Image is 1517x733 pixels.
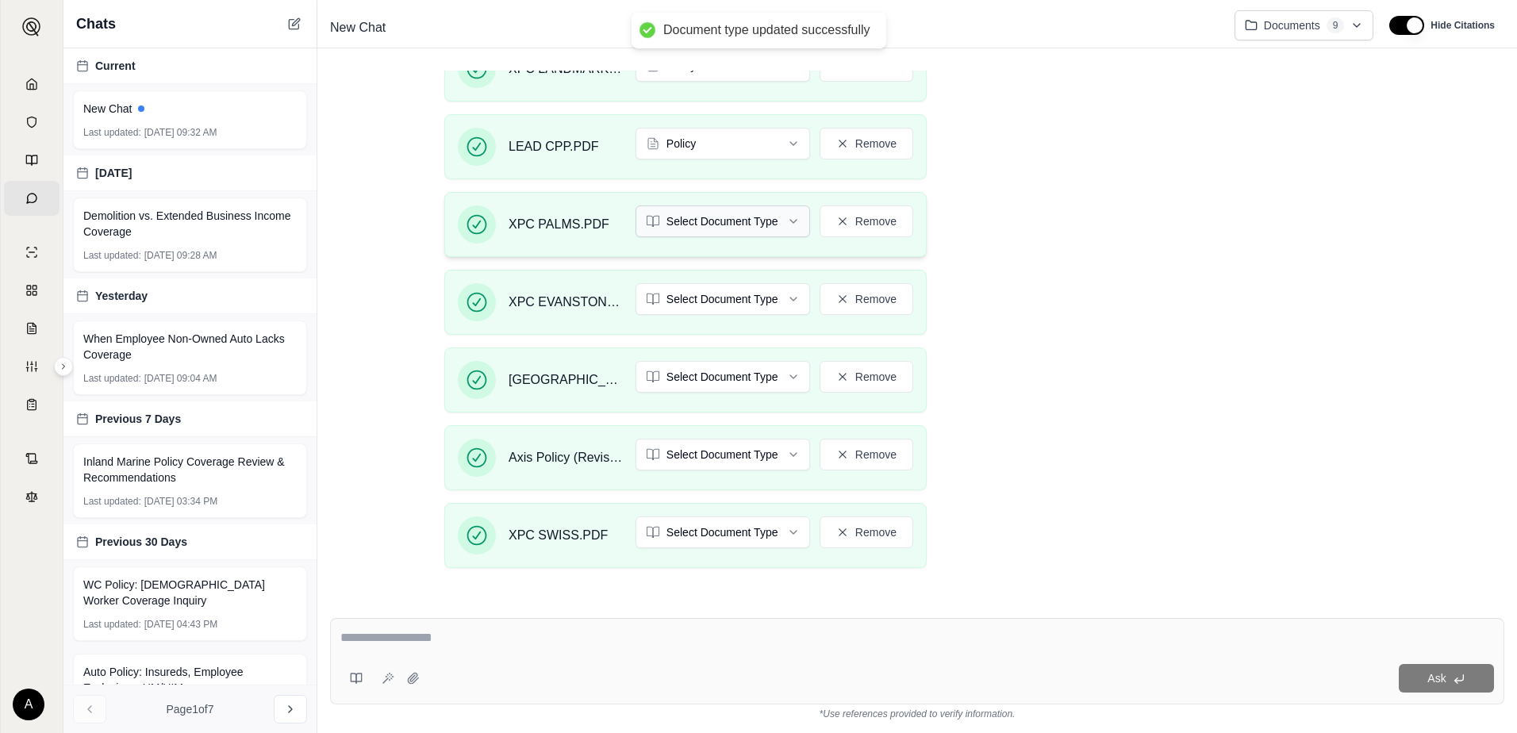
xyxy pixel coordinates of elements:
a: Single Policy [4,235,60,270]
span: Demolition vs. Extended Business Income Coverage [83,208,297,240]
a: Policy Comparisons [4,273,60,308]
span: LEAD CPP.PDF [509,137,599,156]
a: Contract Analysis [4,441,60,476]
span: Documents [1264,17,1320,33]
button: Remove [820,283,913,315]
a: Coverage Table [4,387,60,422]
button: Expand sidebar [16,11,48,43]
button: New Chat [285,14,304,33]
button: Remove [820,361,913,393]
span: Previous 7 Days [95,411,181,427]
img: Expand sidebar [22,17,41,36]
button: Remove [820,205,913,237]
span: XPC EVANSTON.PDF [509,293,623,312]
div: *Use references provided to verify information. [330,704,1504,720]
span: Page 1 of 7 [167,701,214,717]
span: XPC PALMS.PDF [509,215,609,234]
span: [DATE] [95,165,132,181]
span: [DATE] 03:34 PM [144,495,217,508]
span: [DATE] 09:32 AM [144,126,217,139]
button: Expand sidebar [54,357,73,376]
span: Axis Policy (Revised).pdf [509,448,623,467]
span: Yesterday [95,288,148,304]
a: Documents Vault [4,105,60,140]
span: Previous 30 Days [95,534,187,550]
span: XPC SWISS.PDF [509,526,608,545]
span: New Chat [83,101,132,117]
a: Legal Search Engine [4,479,60,514]
span: New Chat [324,15,392,40]
button: Documents9 [1235,10,1374,40]
span: Hide Citations [1431,19,1495,32]
span: [DATE] 09:04 AM [144,372,217,385]
div: Document type updated successfully [663,22,870,39]
a: Chat [4,181,60,216]
span: Current [95,58,136,74]
span: [GEOGRAPHIC_DATA] PROPERTY.PDF [509,370,623,390]
span: Last updated: [83,372,141,385]
button: Remove [820,516,913,548]
span: Auto Policy: Insureds, Employee Exclusions, UM/UIM [83,664,297,696]
button: Ask [1399,664,1494,693]
span: Last updated: [83,495,141,508]
span: [DATE] 04:43 PM [144,618,217,631]
span: Inland Marine Policy Coverage Review & Recommendations [83,454,297,485]
span: Chats [76,13,116,35]
div: A [13,689,44,720]
span: Last updated: [83,126,141,139]
a: Custom Report [4,349,60,384]
span: [DATE] 09:28 AM [144,249,217,262]
div: Edit Title [324,15,1222,40]
span: When Employee Non-Owned Auto Lacks Coverage [83,331,297,363]
span: 9 [1327,17,1345,33]
span: Last updated: [83,249,141,262]
button: Remove [820,439,913,470]
span: Last updated: [83,618,141,631]
a: Home [4,67,60,102]
a: Claim Coverage [4,311,60,346]
span: WC Policy: [DEMOGRAPHIC_DATA] Worker Coverage Inquiry [83,577,297,608]
button: Remove [820,128,913,159]
span: Ask [1427,672,1446,685]
a: Prompt Library [4,143,60,178]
